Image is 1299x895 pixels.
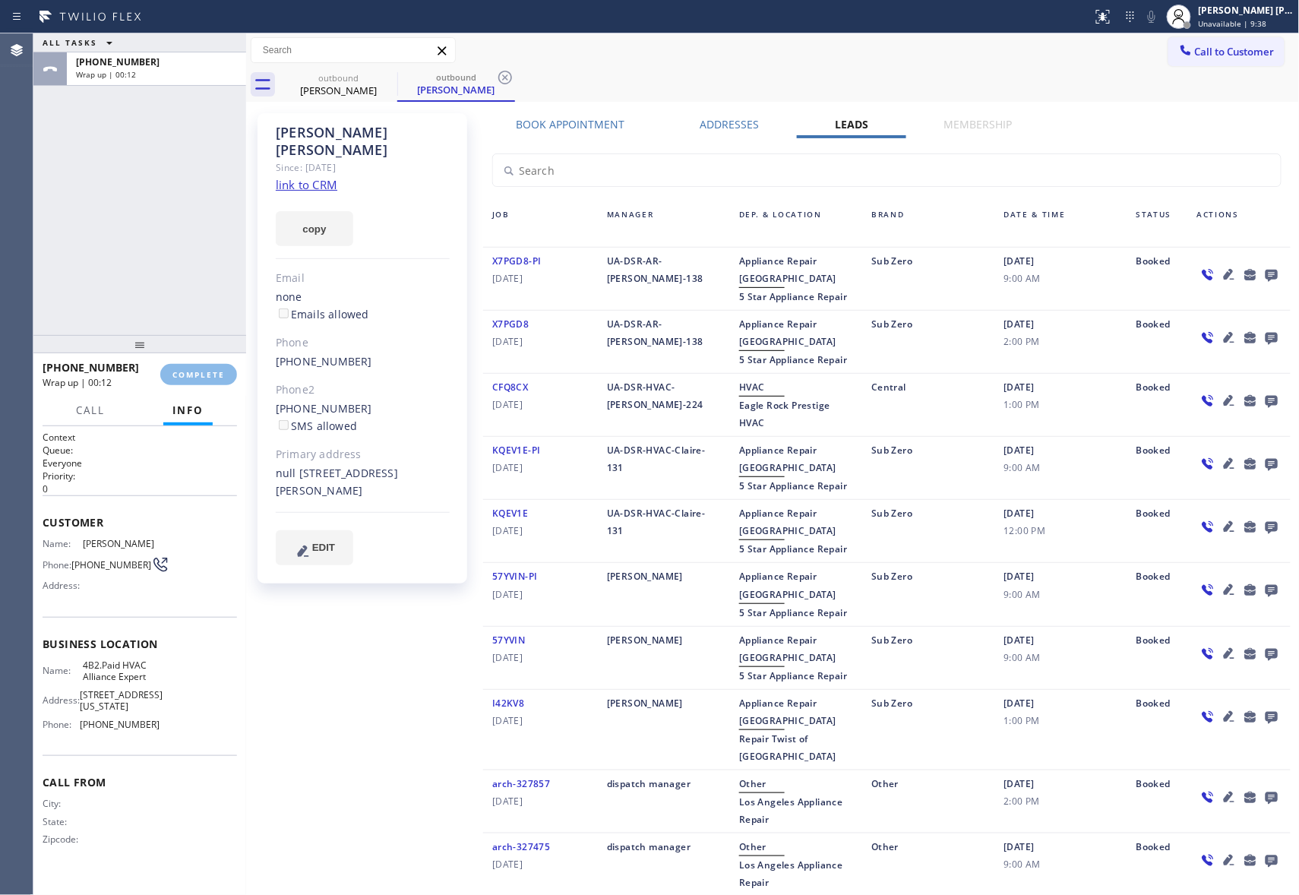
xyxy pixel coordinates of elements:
span: [PHONE_NUMBER] [80,719,160,730]
div: Date & Time [995,207,1127,242]
div: [PERSON_NAME] [PERSON_NAME] [276,124,450,159]
div: [PERSON_NAME] [598,694,730,765]
span: [PHONE_NUMBER] [71,559,151,571]
div: Actions [1188,207,1291,242]
span: [DATE] [492,522,589,539]
input: SMS allowed [279,420,289,430]
span: [PHONE_NUMBER] [76,55,160,68]
div: Booked [1127,504,1188,558]
div: Sub Zero [862,631,994,685]
span: 2:00 PM [1004,792,1118,810]
span: 9:00 AM [1004,459,1118,476]
span: Los Angeles Appliance Repair [739,859,842,889]
span: [DATE] [492,586,589,603]
div: UA-DSR-AR-[PERSON_NAME]-138 [598,315,730,368]
span: 5 Star Appliance Repair [739,669,847,682]
label: Book Appointment [516,117,624,131]
div: outbound [281,72,396,84]
div: Sub Zero [862,441,994,495]
span: Appliance Repair [GEOGRAPHIC_DATA] [739,318,836,348]
div: [DATE] [995,631,1127,685]
h2: Priority: [43,470,237,482]
div: Sub Zero [862,694,994,765]
span: Zipcode: [43,833,83,845]
span: I42KV8 [492,697,524,710]
p: Everyone [43,457,237,470]
div: null [STREET_ADDRESS][PERSON_NAME] [276,465,450,500]
span: Appliance Repair [GEOGRAPHIC_DATA] [739,255,836,285]
div: Booked [1127,441,1188,495]
button: COMPLETE [160,364,237,385]
span: COMPLETE [172,369,225,380]
div: dispatch manager [598,775,730,828]
span: CFQ8CX [492,381,528,394]
span: 2:00 PM [1004,333,1118,350]
span: [DATE] [492,333,589,350]
span: Call to Customer [1195,45,1275,59]
label: Emails allowed [276,307,369,321]
label: Membership [944,117,1013,131]
span: State: [43,816,83,827]
span: arch-327857 [492,777,550,790]
span: Appliance Repair [GEOGRAPHIC_DATA] [739,697,836,727]
div: Lynda Neuman [399,68,514,100]
span: Name: [43,665,83,676]
span: Other [739,777,766,790]
a: [PHONE_NUMBER] [276,401,372,416]
span: [DATE] [492,712,589,729]
span: [PHONE_NUMBER] [43,360,139,375]
span: Call From [43,775,237,789]
div: Phone [276,334,450,352]
h1: Context [43,431,237,444]
div: Booked [1127,315,1188,368]
span: [DATE] [492,459,589,476]
span: X7PGD8 [492,318,529,330]
div: Booked [1127,631,1188,685]
span: 9:00 AM [1004,270,1118,287]
span: Info [172,403,204,417]
div: [DATE] [995,838,1127,891]
span: 4B2.Paid HVAC Alliance Expert [83,659,159,683]
div: [DATE] [995,694,1127,765]
div: Sub Zero [862,315,994,368]
span: Los Angeles Appliance Repair [739,795,842,826]
button: EDIT [276,530,353,565]
span: Wrap up | 00:12 [43,376,112,389]
button: ALL TASKS [33,33,128,52]
span: Phone: [43,559,71,571]
div: [DATE] [995,378,1127,432]
span: Appliance Repair [GEOGRAPHIC_DATA] [739,444,836,474]
div: UA-DSR-HVAC-Claire-131 [598,504,730,558]
span: 9:00 AM [1004,586,1118,603]
span: 5 Star Appliance Repair [739,542,847,555]
a: link to CRM [276,177,337,192]
div: Booked [1127,568,1188,621]
span: [DATE] [492,855,589,873]
span: 1:00 PM [1004,712,1118,729]
span: 5 Star Appliance Repair [739,479,847,492]
div: UA-DSR-AR-[PERSON_NAME]-138 [598,252,730,305]
button: Info [163,396,213,425]
button: Call to Customer [1168,37,1285,66]
span: 9:00 AM [1004,855,1118,873]
span: 9:00 AM [1004,649,1118,666]
div: Sub Zero [862,504,994,558]
div: [PERSON_NAME] [PERSON_NAME] [1199,4,1294,17]
div: [DATE] [995,441,1127,495]
div: UA-DSR-HVAC-[PERSON_NAME]-224 [598,378,730,432]
div: outbound [399,71,514,83]
span: Other [739,840,766,853]
span: Repair Twist of [GEOGRAPHIC_DATA] [739,732,836,763]
div: dispatch manager [598,838,730,891]
span: Appliance Repair [GEOGRAPHIC_DATA] [739,570,836,600]
div: Booked [1127,378,1188,432]
span: EDIT [312,542,335,553]
div: [PERSON_NAME] [598,631,730,685]
div: [DATE] [995,568,1127,621]
span: [DATE] [492,649,589,666]
span: KQEV1E-PI [492,444,541,457]
span: Eagle Rock Prestige HVAC [739,399,830,429]
span: Phone: [43,719,80,730]
button: Mute [1141,6,1162,27]
label: SMS allowed [276,419,357,433]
